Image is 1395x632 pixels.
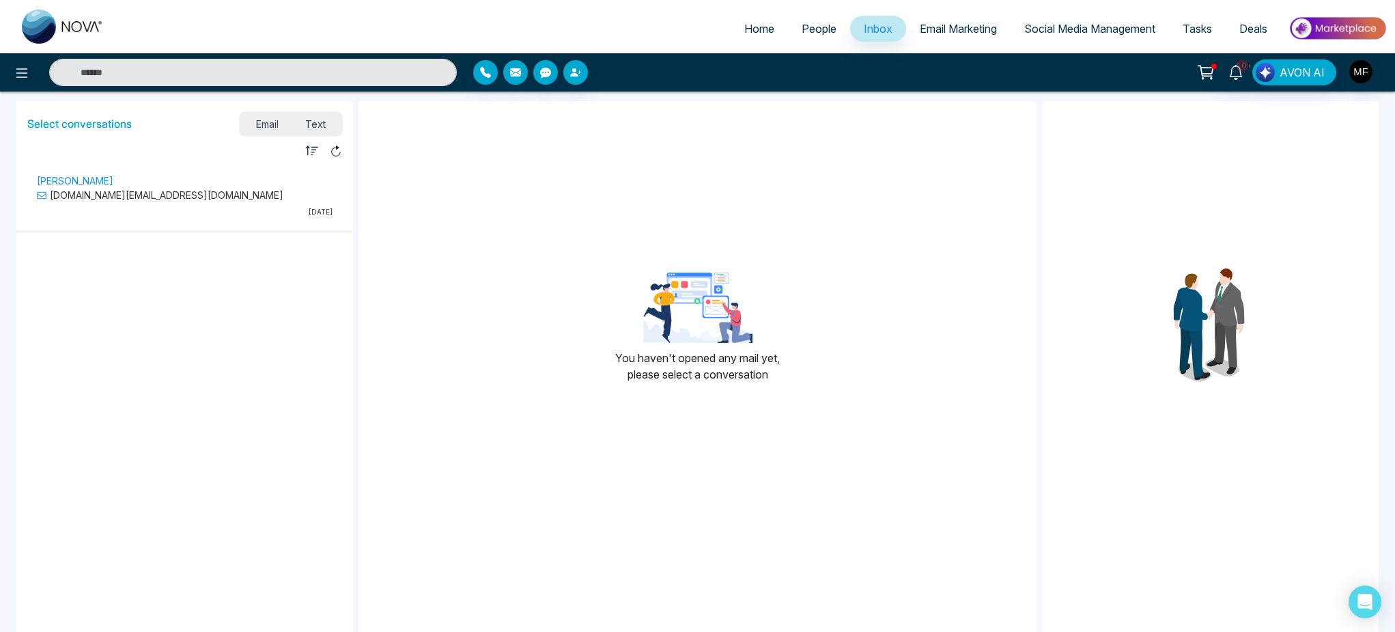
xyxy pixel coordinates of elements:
[1252,59,1336,85] button: AVON AI
[1349,60,1372,83] img: User Avatar
[292,115,339,133] span: Text
[920,22,997,36] span: Email Marketing
[802,22,836,36] span: People
[1288,13,1387,44] img: Market-place.gif
[906,16,1011,42] a: Email Marketing
[27,118,132,130] h5: Select conversations
[643,273,752,343] img: landing-page-for-google-ads-3.png
[1011,16,1169,42] a: Social Media Management
[1236,59,1248,72] span: 10+
[22,10,104,44] img: Nova CRM Logo
[864,22,892,36] span: Inbox
[1226,16,1281,42] a: Deals
[37,174,333,188] p: [PERSON_NAME]
[37,188,333,202] p: [DOMAIN_NAME][EMAIL_ADDRESS][DOMAIN_NAME]
[37,207,333,217] p: [DATE]
[615,350,780,383] p: You haven't opened any mail yet, please select a conversation
[242,115,292,133] span: Email
[744,22,774,36] span: Home
[1256,63,1275,82] img: Lead Flow
[731,16,788,42] a: Home
[1220,59,1252,83] a: 10+
[1349,586,1381,618] div: Open Intercom Messenger
[1169,16,1226,42] a: Tasks
[1024,22,1155,36] span: Social Media Management
[1183,22,1212,36] span: Tasks
[1239,22,1267,36] span: Deals
[1280,64,1325,81] span: AVON AI
[788,16,850,42] a: People
[850,16,906,42] a: Inbox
